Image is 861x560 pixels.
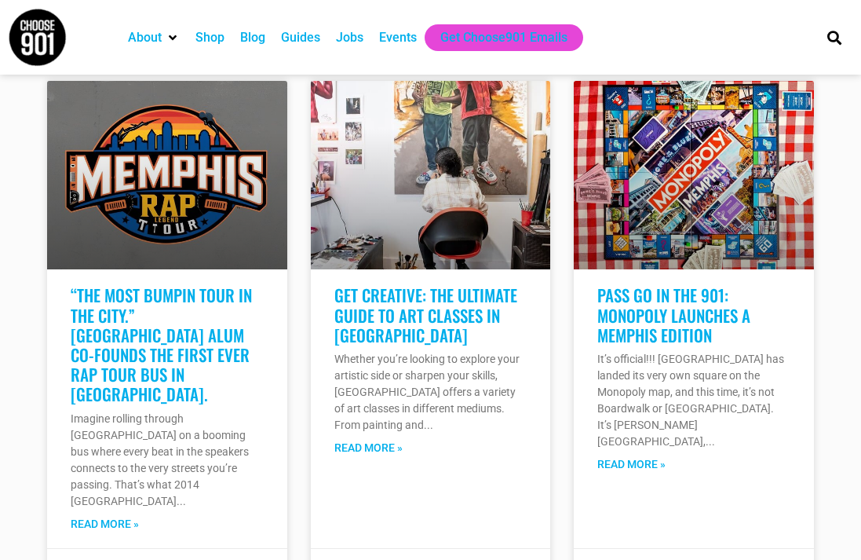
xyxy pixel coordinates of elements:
[334,351,527,434] p: Whether you’re looking to explore your artistic side or sharpen your skills, [GEOGRAPHIC_DATA] of...
[334,440,403,456] a: Read more about Get Creative: The Ultimate Guide to Art Classes in Memphis
[379,28,417,47] a: Events
[597,456,666,473] a: Read more about Pass Go in the 901: Monopoly Launches a Memphis Edition
[336,28,363,47] a: Jobs
[71,411,264,510] p: Imagine rolling through [GEOGRAPHIC_DATA] on a booming bus where every beat in the speakers conne...
[822,24,848,50] div: Search
[120,24,804,51] nav: Main nav
[597,283,750,346] a: Pass Go in the 901: Monopoly Launches a Memphis Edition
[597,351,790,450] p: It’s official!!! [GEOGRAPHIC_DATA] has landed its very own square on the Monopoly map, and this t...
[120,24,188,51] div: About
[128,28,162,47] a: About
[334,283,517,346] a: Get Creative: The Ultimate Guide to Art Classes in [GEOGRAPHIC_DATA]
[281,28,320,47] a: Guides
[71,283,252,406] a: “The most bumpin tour in the city.” [GEOGRAPHIC_DATA] alum co-founds the first ever rap tour bus ...
[240,28,265,47] a: Blog
[195,28,224,47] a: Shop
[311,81,551,269] a: An artist sits in a chair painting a large portrait of two young musicians playing brass instrume...
[440,28,567,47] a: Get Choose901 Emails
[71,516,139,533] a: Read more about “The most bumpin tour in the city.” Soulsville Charter School alum co-founds the ...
